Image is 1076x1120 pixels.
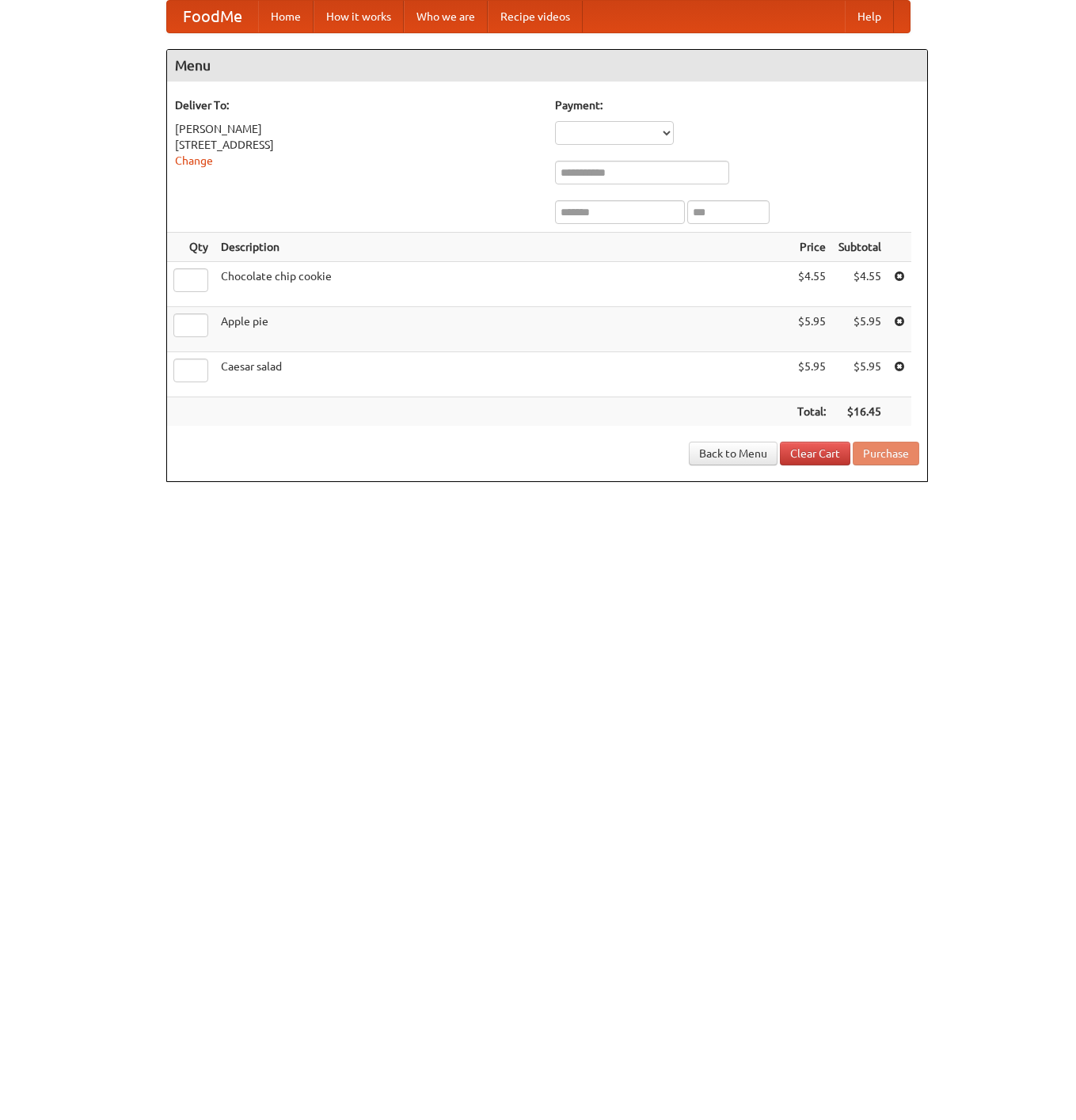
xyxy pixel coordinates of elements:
[832,233,888,262] th: Subtotal
[555,97,919,113] h5: Payment:
[175,137,539,153] div: [STREET_ADDRESS]
[791,397,832,427] th: Total:
[832,262,888,307] td: $4.55
[845,1,894,32] a: Help
[175,97,539,113] h5: Deliver To:
[791,307,832,352] td: $5.95
[404,1,488,32] a: Who we are
[175,154,213,167] a: Change
[832,307,888,352] td: $5.95
[488,1,583,32] a: Recipe videos
[175,121,539,137] div: [PERSON_NAME]
[780,442,850,465] a: Clear Cart
[215,307,791,352] td: Apple pie
[258,1,314,32] a: Home
[791,262,832,307] td: $4.55
[832,397,888,427] th: $16.45
[167,50,927,82] h4: Menu
[215,352,791,397] td: Caesar salad
[215,233,791,262] th: Description
[689,442,778,465] a: Back to Menu
[853,442,919,465] button: Purchase
[215,262,791,307] td: Chocolate chip cookie
[832,352,888,397] td: $5.95
[167,1,258,32] a: FoodMe
[791,233,832,262] th: Price
[167,233,215,262] th: Qty
[314,1,404,32] a: How it works
[791,352,832,397] td: $5.95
